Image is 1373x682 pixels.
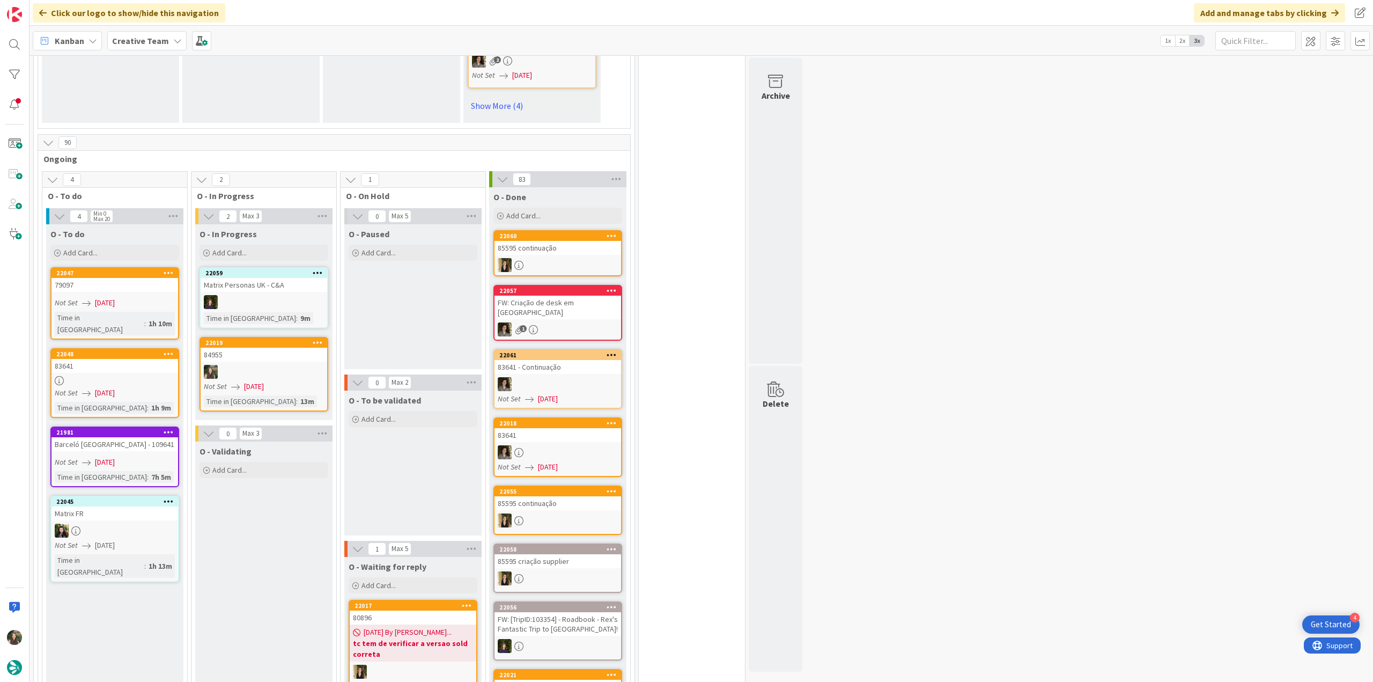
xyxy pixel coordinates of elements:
div: 22048 [51,349,178,359]
span: [DATE] By [PERSON_NAME]... [364,627,452,638]
div: 22057 [494,286,621,296]
span: 2 [212,173,230,186]
span: Add Card... [506,211,541,221]
span: 90 [58,136,77,149]
div: FW: Criação de desk em [GEOGRAPHIC_DATA] [494,296,621,319]
div: Max 5 [392,546,408,552]
div: 1h 13m [146,560,175,572]
div: 22017 [350,601,476,611]
div: 22059Matrix Personas UK - C&A [201,268,327,292]
div: 22059 [205,269,327,277]
img: MS [498,445,512,459]
span: : [144,318,146,329]
span: O - To be validated [349,395,421,406]
span: [DATE] [95,457,115,468]
span: Add Card... [212,465,247,475]
i: Not Set [55,388,78,398]
img: Visit kanbanzone.com [7,7,22,22]
div: 22045 [51,497,178,507]
div: 22060 [494,231,621,241]
div: 2204883641 [51,349,178,373]
div: 21981Barceló [GEOGRAPHIC_DATA] - 109641 [51,428,178,451]
div: Barceló [GEOGRAPHIC_DATA] - 109641 [51,437,178,451]
i: Not Set [472,70,495,80]
div: 22056 [499,604,621,611]
span: Ongoing [43,153,617,164]
span: [DATE] [95,387,115,399]
span: Add Card... [361,581,396,590]
div: Delete [763,397,789,410]
a: 21981Barceló [GEOGRAPHIC_DATA] - 109641Not Set[DATE]Time in [GEOGRAPHIC_DATA]:7h 5m [50,427,179,487]
img: MS [472,54,486,68]
div: 4 [1350,613,1360,622]
div: Open Get Started checklist, remaining modules: 4 [1302,615,1360,634]
span: O - Paused [349,229,389,239]
div: 22061 [499,351,621,359]
span: Add Card... [361,248,396,258]
a: Show More (4) [468,97,596,114]
div: 22045 [56,498,178,505]
div: 2201883641 [494,419,621,442]
span: [DATE] [95,540,115,551]
div: 22056FW: [TripID:103354] - Roadbook - Rex's Fantastic Trip to [GEOGRAPHIC_DATA]! [494,603,621,636]
div: SP [494,514,621,527]
img: avatar [7,660,22,675]
div: MS [494,322,621,336]
span: O - Validating [200,446,252,457]
img: IG [204,365,218,379]
div: Time in [GEOGRAPHIC_DATA] [55,554,144,578]
div: 22055 [499,488,621,495]
div: 22047 [56,269,178,277]
span: O - Done [493,192,526,202]
div: 22021 [499,671,621,679]
div: 2206085595 continuação [494,231,621,255]
b: tc tem de verificar a versao sold correta [353,638,473,659]
div: 7h 5m [149,471,174,483]
img: MS [498,377,512,391]
div: 79097 [51,278,178,292]
div: 22061 [494,350,621,360]
a: 2205585595 continuaçãoSP [493,486,622,535]
div: Time in [GEOGRAPHIC_DATA] [55,402,147,414]
span: : [296,312,298,324]
div: SP [494,258,621,272]
a: 22056FW: [TripID:103354] - Roadbook - Rex's Fantastic Trip to [GEOGRAPHIC_DATA]!MC [493,602,622,661]
div: SP [494,571,621,585]
i: Not Set [204,382,227,391]
div: Max 3 [242,214,259,219]
a: 2206085595 continuaçãoSP [493,230,622,276]
img: SP [498,514,512,527]
div: 2205885595 criação supplier [494,545,621,568]
img: IG [7,630,22,645]
div: 80896 [350,611,476,625]
a: 2204779097Not Set[DATE]Time in [GEOGRAPHIC_DATA]:1h 10m [50,267,179,340]
div: Archive [762,89,790,102]
span: Add Card... [212,248,247,258]
i: Not Set [55,457,78,467]
span: 0 [368,210,386,223]
div: 22057 [499,287,621,295]
div: Min 0 [93,211,106,216]
img: SP [498,258,512,272]
div: 2201984955 [201,338,327,362]
div: MS [469,54,595,68]
div: SP [350,665,476,679]
span: 1 [520,325,527,332]
div: Time in [GEOGRAPHIC_DATA] [55,471,147,483]
div: Matrix FR [51,507,178,520]
div: 22058 [494,545,621,554]
div: 83641 [494,428,621,442]
div: 22019 [205,339,327,347]
div: 21981 [56,429,178,436]
img: MC [498,639,512,653]
div: Get Started [1311,619,1351,630]
a: 22045Matrix FRBCNot Set[DATE]Time in [GEOGRAPHIC_DATA]:1h 13m [50,496,179,582]
div: 9m [298,312,313,324]
a: 2201984955IGNot Set[DATE]Time in [GEOGRAPHIC_DATA]:13m [200,337,328,412]
div: MS [494,445,621,459]
img: SP [353,665,367,679]
div: Max 2 [392,380,408,385]
a: 2204883641Not Set[DATE]Time in [GEOGRAPHIC_DATA]:1h 9m [50,348,179,418]
div: 22055 [494,487,621,496]
div: 22045Matrix FR [51,497,178,520]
